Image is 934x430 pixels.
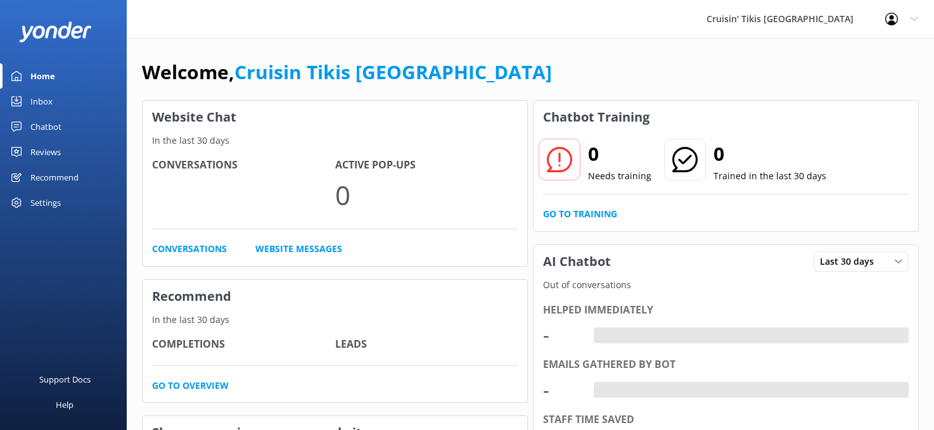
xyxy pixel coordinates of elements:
[30,89,53,114] div: Inbox
[143,280,527,313] h3: Recommend
[255,242,342,256] a: Website Messages
[152,379,229,393] a: Go to overview
[152,336,335,353] h4: Completions
[543,412,909,428] div: Staff time saved
[594,327,603,344] div: -
[534,245,620,278] h3: AI Chatbot
[19,22,92,42] img: yonder-white-logo.png
[543,207,617,221] a: Go to Training
[588,139,651,169] h2: 0
[234,59,552,85] a: Cruisin Tikis [GEOGRAPHIC_DATA]
[588,169,651,183] p: Needs training
[30,114,61,139] div: Chatbot
[30,139,61,165] div: Reviews
[543,375,581,405] div: -
[143,313,527,327] p: In the last 30 days
[534,278,918,292] p: Out of conversations
[30,63,55,89] div: Home
[335,157,518,174] h4: Active Pop-ups
[143,101,527,134] h3: Website Chat
[30,190,61,215] div: Settings
[152,157,335,174] h4: Conversations
[820,255,881,269] span: Last 30 days
[30,165,79,190] div: Recommend
[713,169,826,183] p: Trained in the last 30 days
[39,367,91,392] div: Support Docs
[56,392,74,417] div: Help
[143,134,527,148] p: In the last 30 days
[142,57,552,87] h1: Welcome,
[543,320,581,350] div: -
[335,336,518,353] h4: Leads
[543,302,909,319] div: Helped immediately
[713,139,826,169] h2: 0
[534,101,659,134] h3: Chatbot Training
[594,382,603,398] div: -
[152,242,227,256] a: Conversations
[335,174,518,216] p: 0
[543,357,909,373] div: Emails gathered by bot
